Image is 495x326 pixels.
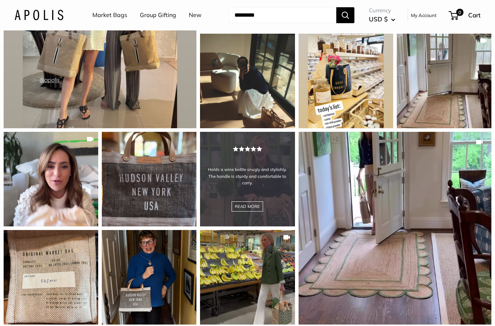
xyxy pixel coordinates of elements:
[92,10,127,21] a: Market Bags
[369,5,395,16] span: Currency
[229,7,336,23] input: Search...
[411,11,437,20] a: My Account
[14,10,63,20] img: Apolis
[140,10,176,21] a: Group Gifting
[369,13,395,25] button: USD $
[449,9,481,21] a: 0 Cart
[468,11,481,19] span: Cart
[369,15,388,23] span: USD $
[456,9,463,16] span: 0
[189,10,201,21] a: New
[336,7,354,23] button: Search
[6,298,78,320] iframe: Sign Up via Text for Offers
